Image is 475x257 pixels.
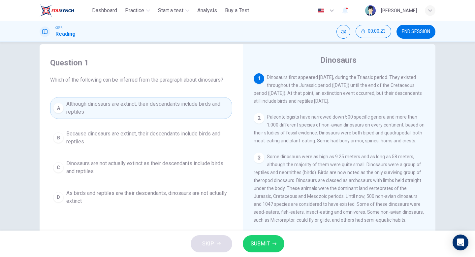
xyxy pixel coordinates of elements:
span: END SESSION [402,29,430,34]
div: A [53,103,64,113]
img: ELTC logo [40,4,74,17]
div: B [53,132,64,143]
button: Practice [122,5,153,17]
span: Buy a Test [225,7,249,15]
button: Analysis [195,5,220,17]
span: Dinosaurs are not actually extinct as their descendants include birds and reptiles [66,160,229,175]
span: Start a test [158,7,183,15]
span: Analysis [197,7,217,15]
div: [PERSON_NAME] [381,7,417,15]
button: CDinosaurs are not actually extinct as their descendants include birds and reptiles [50,157,232,178]
div: 3 [254,153,264,163]
span: Dinosaurs first appeared [DATE], during the Triassic period. They existed throughout the Jurassic... [254,75,422,104]
span: Practice [125,7,144,15]
h1: Reading [55,30,76,38]
span: Which of the following can be inferred from the paragraph about dinosaurs? [50,76,232,84]
div: C [53,162,64,173]
button: Dashboard [89,5,120,17]
button: END SESSION [396,25,435,39]
div: 1 [254,73,264,84]
h4: Question 1 [50,57,232,68]
a: ELTC logo [40,4,89,17]
span: Because dinosaurs are extinct, their descendants include birds and reptiles [66,130,229,146]
button: SUBMIT [243,235,284,252]
span: Although dinosaurs are extinct, their descendants include birds and reptiles [66,100,229,116]
div: D [53,192,64,202]
button: DAs birds and reptiles are their descendants, dinosaurs are not actually extinct [50,186,232,208]
span: As birds and reptiles are their descendants, dinosaurs are not actually extinct [66,189,229,205]
button: Buy a Test [222,5,252,17]
span: CEFR [55,25,62,30]
div: Hide [356,25,391,39]
div: Mute [336,25,350,39]
button: AAlthough dinosaurs are extinct, their descendants include birds and reptiles [50,97,232,119]
span: 00:00:23 [368,29,386,34]
span: Some dinosaurs were as high as 9.25 meters and as long as 58 meters, although the majority of the... [254,154,424,223]
span: Dashboard [92,7,117,15]
button: Start a test [155,5,192,17]
span: Paleontologists have narrowed down 500 specific genera and more than 1,000 different species of n... [254,114,425,143]
div: Open Intercom Messenger [453,235,468,250]
img: en [317,8,325,13]
h4: Dinosaurs [320,55,357,65]
button: BBecause dinosaurs are extinct, their descendants include birds and reptiles [50,127,232,149]
button: 00:00:23 [356,25,391,38]
div: 2 [254,113,264,124]
span: SUBMIT [251,239,270,248]
img: Profile picture [365,5,376,16]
